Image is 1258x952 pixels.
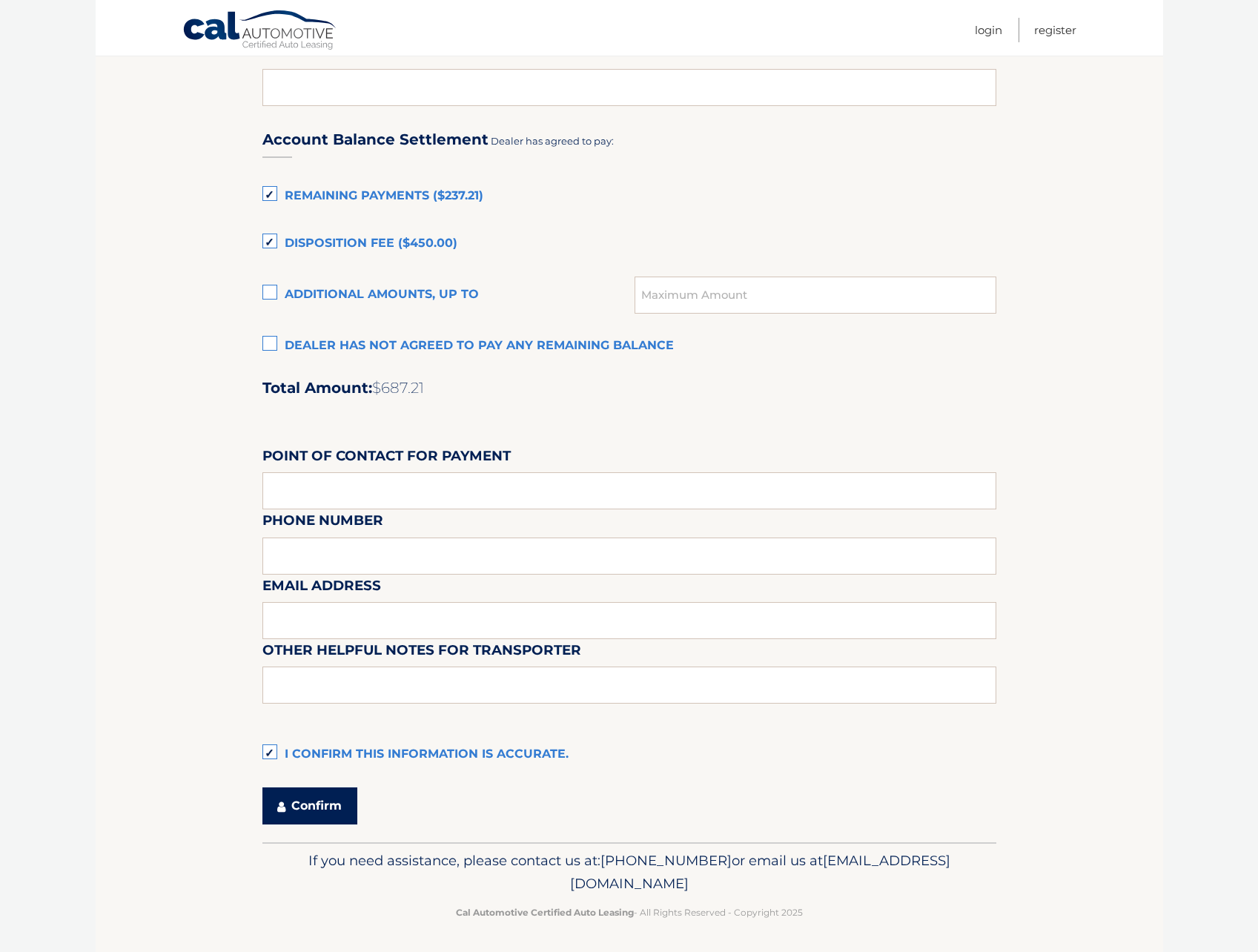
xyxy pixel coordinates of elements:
label: Additional amounts, up to [262,280,635,310]
label: Other helpful notes for transporter [262,639,581,667]
h3: Account Balance Settlement [262,130,489,149]
label: Point of Contact for Payment [262,445,511,472]
label: Email Address [262,575,381,602]
h2: Total Amount: [262,379,996,397]
strong: Cal Automotive Certified Auto Leasing [456,907,634,918]
p: - All Rights Reserved - Copyright 2025 [272,905,987,920]
label: I confirm this information is accurate. [262,740,996,770]
p: If you need assistance, please contact us at: or email us at [272,849,987,896]
label: Dealer has not agreed to pay any remaining balance [262,331,996,361]
span: $687.21 [372,379,424,397]
label: Disposition Fee ($450.00) [262,229,996,259]
a: Login [975,18,1002,42]
span: [PHONE_NUMBER] [600,852,732,869]
input: Maximum Amount [635,277,996,314]
button: Confirm [262,787,357,824]
span: Dealer has agreed to pay: [491,135,614,147]
a: Register [1034,18,1076,42]
a: Cal Automotive [182,10,338,53]
label: Remaining Payments ($237.21) [262,182,996,211]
